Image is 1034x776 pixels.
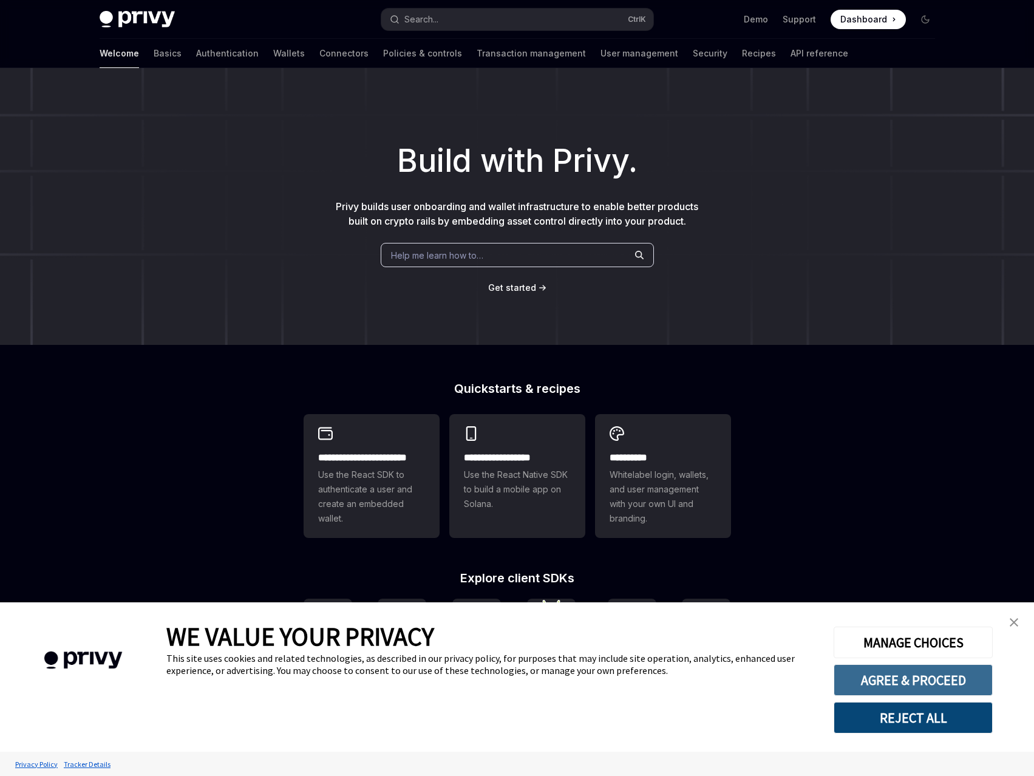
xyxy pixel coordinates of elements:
a: User management [600,39,678,68]
a: iOS (Swift)iOS (Swift) [452,599,501,662]
a: Security [693,39,727,68]
a: UnityUnity [608,599,656,662]
a: React NativeReact Native [378,599,426,662]
button: Open search [381,9,653,30]
span: Use the React SDK to authenticate a user and create an embedded wallet. [318,468,425,526]
h1: Build with Privy. [19,137,1015,185]
span: Get started [488,282,536,293]
button: REJECT ALL [834,702,993,733]
a: Support [783,13,816,26]
a: FlutterFlutter [682,599,730,662]
a: close banner [1002,610,1026,635]
a: Demo [744,13,768,26]
span: Whitelabel login, wallets, and user management with your own UI and branding. [610,468,716,526]
a: ReactReact [304,599,352,662]
a: Android (Kotlin)Android (Kotlin) [527,599,582,662]
a: Get started [488,282,536,294]
a: Basics [154,39,182,68]
a: Transaction management [477,39,586,68]
a: Recipes [742,39,776,68]
a: Tracker Details [61,754,114,775]
a: **** **** **** ***Use the React Native SDK to build a mobile app on Solana. [449,414,585,538]
a: Authentication [196,39,259,68]
a: **** *****Whitelabel login, wallets, and user management with your own UI and branding. [595,414,731,538]
span: Privy builds user onboarding and wallet infrastructure to enable better products built on crypto ... [336,200,698,227]
a: Connectors [319,39,369,68]
h2: Quickstarts & recipes [304,383,731,395]
img: close banner [1010,618,1018,627]
a: Welcome [100,39,139,68]
button: MANAGE CHOICES [834,627,993,658]
div: This site uses cookies and related technologies, as described in our privacy policy, for purposes... [166,652,815,676]
a: Wallets [273,39,305,68]
a: Privacy Policy [12,754,61,775]
button: AGREE & PROCEED [834,664,993,696]
h2: Explore client SDKs [304,572,731,584]
span: Ctrl K [628,15,646,24]
img: Android (Kotlin) [532,600,571,645]
div: Search... [404,12,438,27]
button: Toggle dark mode [916,10,935,29]
a: Dashboard [831,10,906,29]
a: Policies & controls [383,39,462,68]
span: WE VALUE YOUR PRIVACY [166,621,434,652]
img: dark logo [100,11,175,28]
span: Dashboard [840,13,887,26]
img: company logo [18,634,148,687]
span: Use the React Native SDK to build a mobile app on Solana. [464,468,571,511]
span: Help me learn how to… [391,249,483,262]
a: API reference [791,39,848,68]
